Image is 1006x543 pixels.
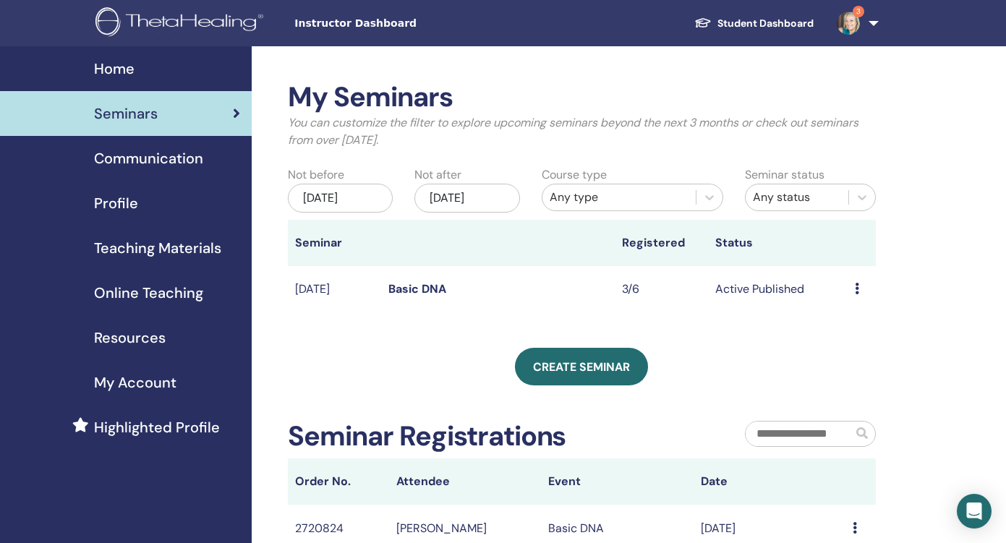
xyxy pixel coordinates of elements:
[694,17,712,29] img: graduation-cap-white.svg
[615,220,708,266] th: Registered
[288,166,344,184] label: Not before
[94,103,158,124] span: Seminars
[294,16,511,31] span: Instructor Dashboard
[389,458,541,505] th: Attendee
[957,494,992,529] div: Open Intercom Messenger
[533,359,630,375] span: Create seminar
[94,237,221,259] span: Teaching Materials
[542,166,607,184] label: Course type
[288,266,381,313] td: [DATE]
[94,282,203,304] span: Online Teaching
[837,12,860,35] img: default.jpg
[745,166,824,184] label: Seminar status
[288,184,393,213] div: [DATE]
[288,420,566,453] h2: Seminar Registrations
[94,58,135,80] span: Home
[615,266,708,313] td: 3/6
[694,458,845,505] th: Date
[288,458,389,505] th: Order No.
[550,189,689,206] div: Any type
[94,147,203,169] span: Communication
[515,348,648,385] a: Create seminar
[414,184,520,213] div: [DATE]
[288,81,876,114] h2: My Seminars
[541,458,693,505] th: Event
[708,220,848,266] th: Status
[708,266,848,313] td: Active Published
[288,114,876,149] p: You can customize the filter to explore upcoming seminars beyond the next 3 months or check out s...
[94,192,138,214] span: Profile
[94,372,176,393] span: My Account
[683,10,825,37] a: Student Dashboard
[94,416,220,438] span: Highlighted Profile
[288,220,381,266] th: Seminar
[753,189,841,206] div: Any status
[853,6,864,17] span: 3
[94,327,166,349] span: Resources
[414,166,461,184] label: Not after
[95,7,268,40] img: logo.png
[388,281,446,296] a: Basic DNA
